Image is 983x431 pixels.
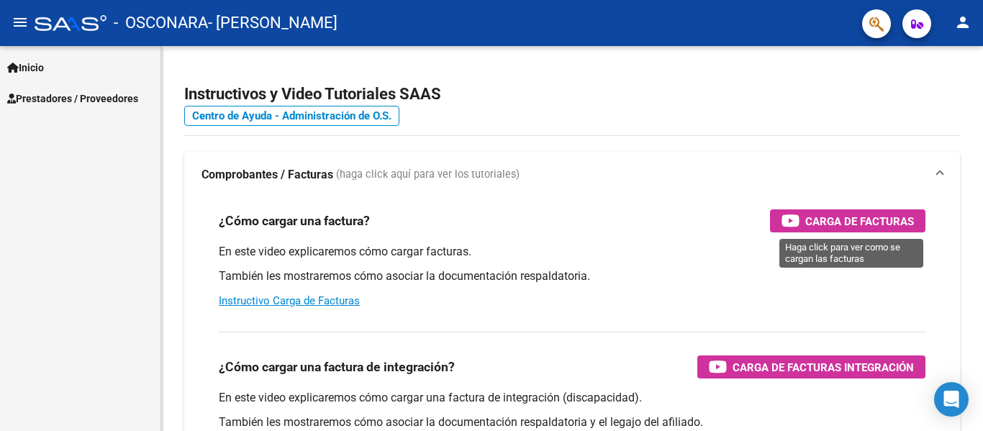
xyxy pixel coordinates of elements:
button: Carga de Facturas [770,209,925,232]
h2: Instructivos y Video Tutoriales SAAS [184,81,960,108]
span: Carga de Facturas Integración [733,358,914,376]
span: Carga de Facturas [805,212,914,230]
mat-expansion-panel-header: Comprobantes / Facturas (haga click aquí para ver los tutoriales) [184,152,960,198]
strong: Comprobantes / Facturas [201,167,333,183]
p: También les mostraremos cómo asociar la documentación respaldatoria y el legajo del afiliado. [219,414,925,430]
mat-icon: menu [12,14,29,31]
div: Open Intercom Messenger [934,382,969,417]
p: En este video explicaremos cómo cargar una factura de integración (discapacidad). [219,390,925,406]
a: Instructivo Carga de Facturas [219,294,360,307]
a: Centro de Ayuda - Administración de O.S. [184,106,399,126]
p: También les mostraremos cómo asociar la documentación respaldatoria. [219,268,925,284]
span: Inicio [7,60,44,76]
span: Prestadores / Proveedores [7,91,138,106]
h3: ¿Cómo cargar una factura de integración? [219,357,455,377]
h3: ¿Cómo cargar una factura? [219,211,370,231]
span: - [PERSON_NAME] [208,7,338,39]
p: En este video explicaremos cómo cargar facturas. [219,244,925,260]
span: (haga click aquí para ver los tutoriales) [336,167,520,183]
mat-icon: person [954,14,971,31]
button: Carga de Facturas Integración [697,355,925,378]
span: - OSCONARA [114,7,208,39]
